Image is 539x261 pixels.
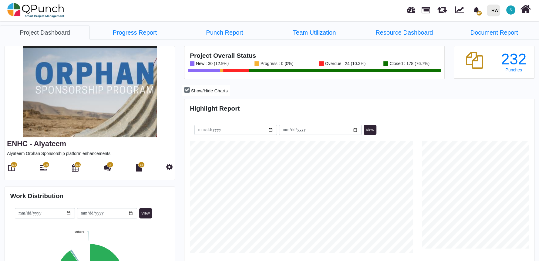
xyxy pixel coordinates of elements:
[180,26,269,39] a: Punch Report
[270,26,359,39] a: Team Utilization
[477,11,482,15] span: 42
[484,0,503,20] a: IRW
[40,164,47,171] i: Gantt
[324,61,366,66] div: Overdue : 24 (10.3%)
[8,164,15,171] i: Board
[499,52,529,72] a: 232 Punches
[499,52,529,67] div: 232
[7,1,65,19] img: qpunch-sp.fa6292f.png
[437,3,447,13] span: Releases
[510,8,512,12] span: S
[75,230,84,233] text: Others
[139,208,152,218] button: View
[449,26,539,39] a: Document Report
[388,61,430,66] div: Closed : 178 (76.7%)
[76,163,80,167] span: 232
[182,85,230,96] button: Show/Hide Charts
[490,5,499,16] div: IRW
[191,88,228,93] span: Show/Hide Charts
[259,61,294,66] div: Progress : 0 (0%)
[505,67,522,72] span: Punches
[12,163,16,167] span: 232
[190,52,439,59] h4: Project Overall Status
[104,164,111,171] i: Punch Discussion
[109,163,111,167] span: 3
[140,163,143,167] span: 12
[473,7,480,13] svg: bell fill
[10,192,170,200] h4: Work Distribution
[506,5,515,15] span: Shafee.jan
[44,163,48,167] span: 233
[40,167,47,171] a: 233
[7,139,66,148] a: ENHC - Alyateem
[520,3,531,15] i: Home
[452,0,470,20] div: Dynamic Report
[364,125,376,135] button: View
[194,61,229,66] div: New : 30 (12.9%)
[270,26,359,39] li: ENHC - Alyateem
[190,105,529,112] h4: Highlight Report
[136,164,142,171] i: Document Library
[90,26,180,39] a: Progress Report
[7,150,173,157] p: Alyateem Orphan Sponsorship platform enhancements.
[503,0,519,20] a: S
[407,4,415,13] span: Dashboard
[471,5,482,15] div: Notification
[72,164,79,171] i: Calendar
[166,163,173,170] i: Project Settings
[422,4,430,13] span: Projects
[359,26,449,39] a: Resource Dashboard
[470,0,484,19] a: bell fill42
